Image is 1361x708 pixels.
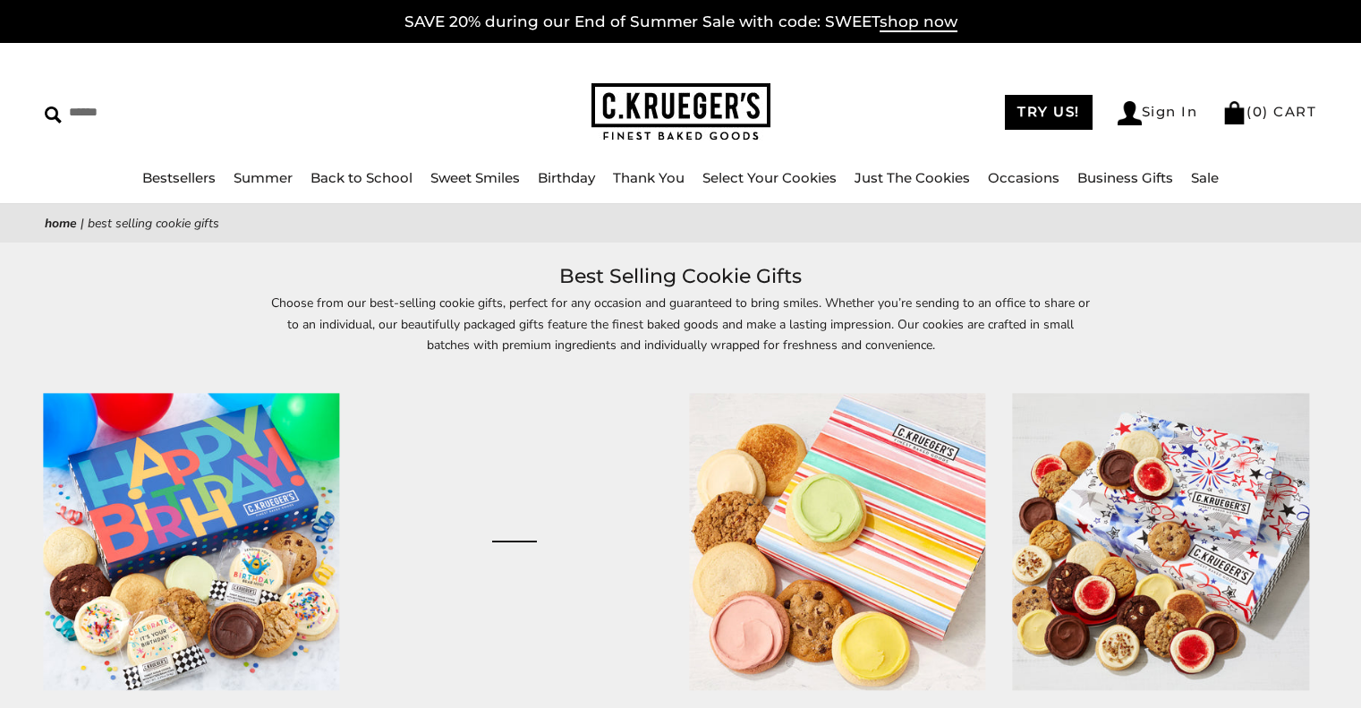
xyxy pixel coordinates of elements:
a: SAVE 20% during our End of Summer Sale with code: SWEETshop now [404,13,957,32]
a: Summer [234,169,293,186]
a: Summer Stripes Cookie Gift Box - Assorted Cookies [690,394,986,690]
span: | [81,215,84,232]
a: Just The Cookies - Summer Assorted Cookies [366,394,662,690]
a: TRY US! [1005,95,1093,130]
a: Birthday [538,169,595,186]
img: C.KRUEGER'S [591,83,770,141]
a: Sweet Smiles [430,169,520,186]
img: Search [45,107,62,124]
a: Occasions [988,169,1059,186]
img: Account [1118,101,1142,125]
nav: breadcrumbs [45,213,1316,234]
a: Home [45,215,77,232]
a: (0) CART [1222,103,1316,120]
span: Best Selling Cookie Gifts [88,215,219,232]
img: Birthday Celebration Cookie Gift Boxes - Assorted Cookies [43,394,339,690]
h1: Best Selling Cookie Gifts [72,260,1289,293]
a: Sale [1191,169,1219,186]
img: Bag [1222,101,1246,124]
img: Patriotic Cookie Gift Boxes – Assorted Cookies [1013,394,1309,690]
a: Sign In [1118,101,1198,125]
input: Search [45,98,346,126]
a: Thank You [613,169,685,186]
p: Choose from our best-selling cookie gifts, perfect for any occasion and guaranteed to bring smile... [269,293,1093,375]
a: Select Your Cookies [702,169,837,186]
a: Just The Cookies [855,169,970,186]
span: shop now [880,13,957,32]
img: Summer Stripes Cookie Gift Box - Assorted Cookies [689,394,985,690]
a: Bestsellers [142,169,216,186]
span: 0 [1253,103,1263,120]
a: Business Gifts [1077,169,1173,186]
a: Back to School [310,169,413,186]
